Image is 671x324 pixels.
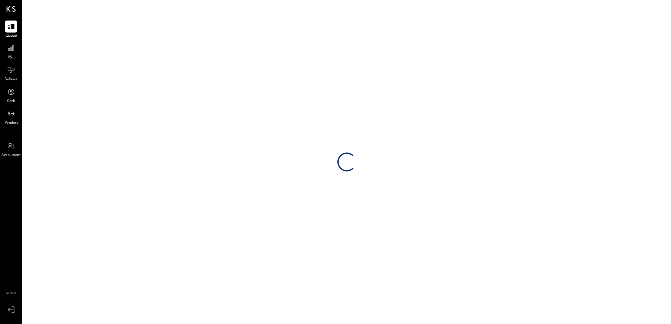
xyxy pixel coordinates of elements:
[0,140,22,158] a: Accountant
[5,33,17,39] span: Queue
[4,120,18,126] span: Vendors
[8,55,15,61] span: P&L
[0,21,22,39] a: Queue
[0,86,22,104] a: Cash
[7,99,15,104] span: Cash
[0,42,22,61] a: P&L
[0,108,22,126] a: Vendors
[2,153,21,158] span: Accountant
[4,77,18,82] span: Balance
[0,64,22,82] a: Balance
